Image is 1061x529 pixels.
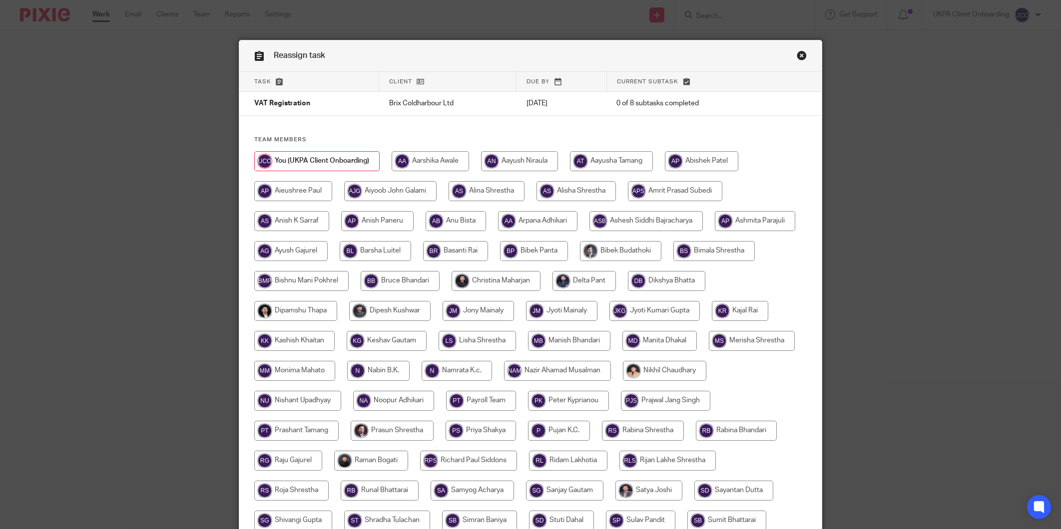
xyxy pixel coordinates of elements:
span: Current subtask [617,79,678,84]
td: 0 of 8 subtasks completed [606,92,773,116]
span: Client [389,79,412,84]
p: [DATE] [527,98,597,108]
h4: Team members [254,136,807,144]
span: Reassign task [274,51,325,59]
a: Close this dialog window [797,50,807,64]
span: VAT Registration [254,100,310,107]
span: Due by [527,79,549,84]
span: Task [254,79,271,84]
p: Brix Coldharbour Ltd [389,98,507,108]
